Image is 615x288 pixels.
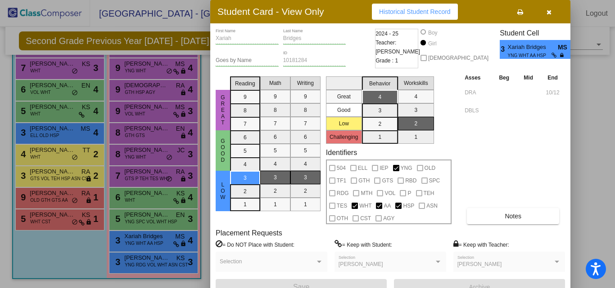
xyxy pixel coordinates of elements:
[428,53,488,63] span: [DEMOGRAPHIC_DATA]
[216,240,294,249] label: = Do NOT Place with Student:
[337,163,346,173] span: 504
[375,29,398,38] span: 2024 - 25
[384,200,391,211] span: AA
[216,229,282,237] label: Placement Requests
[359,200,371,211] span: WHT
[372,4,458,20] button: Historical Student Record
[508,43,558,52] span: Xariah Bridges
[429,175,440,186] span: SPC
[384,188,395,199] span: VOL
[335,240,392,249] label: = Keep with Student:
[337,213,348,224] span: OTH
[375,38,420,56] span: Teacher: [PERSON_NAME]
[219,94,227,126] span: Great
[217,6,324,17] h3: Student Card - View Only
[424,188,434,199] span: TEH
[570,44,578,55] span: 4
[401,163,412,173] span: YNG
[375,56,398,65] span: Grade : 1
[405,175,416,186] span: RBD
[219,138,227,163] span: Good
[361,188,372,199] span: MTH
[382,175,393,186] span: GTS
[425,163,436,173] span: OLD
[339,261,383,267] span: [PERSON_NAME]
[337,175,346,186] span: TF1
[453,240,509,249] label: = Keep with Teacher:
[558,43,570,52] span: MS
[326,148,357,157] label: Identifiers
[216,58,279,64] input: goes by name
[462,73,492,83] th: Asses
[358,175,370,186] span: GTH
[426,200,438,211] span: ASN
[540,73,565,83] th: End
[219,182,227,200] span: Low
[403,200,414,211] span: HSP
[465,86,489,99] input: assessment
[500,44,507,55] span: 3
[500,29,578,37] h3: Student Cell
[383,213,394,224] span: AGY
[360,213,371,224] span: CST
[508,52,552,59] span: YNG WHT AA HSP
[337,188,349,199] span: RDG
[457,261,502,267] span: [PERSON_NAME]
[465,104,489,117] input: assessment
[337,200,347,211] span: TES
[380,163,388,173] span: IEP
[492,73,516,83] th: Beg
[428,40,437,48] div: Girl
[407,188,411,199] span: P
[283,58,346,64] input: Enter ID
[379,8,451,15] span: Historical Student Record
[516,73,540,83] th: Mid
[505,213,521,220] span: Notes
[428,29,438,37] div: Boy
[467,208,559,224] button: Notes
[358,163,367,173] span: ELL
